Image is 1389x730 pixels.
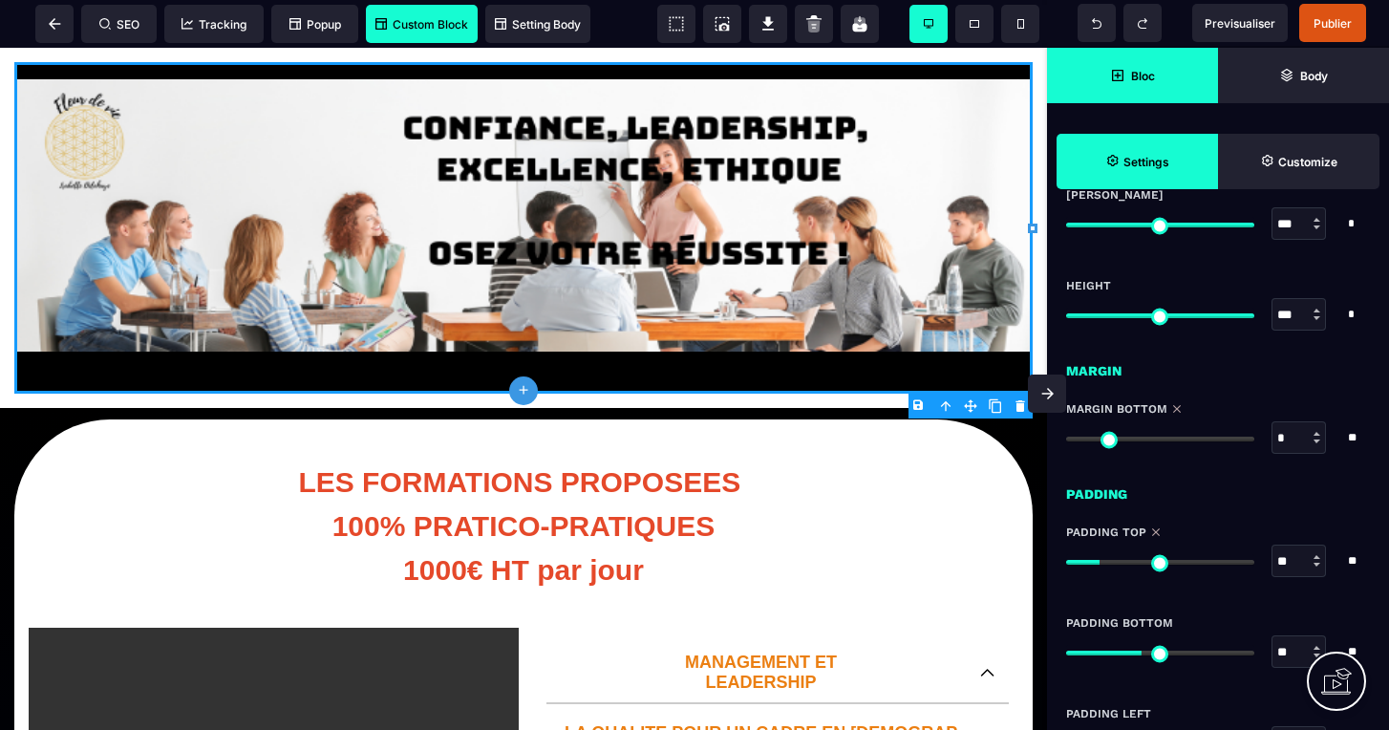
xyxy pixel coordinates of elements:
span: Padding Top [1066,525,1146,540]
strong: Body [1300,69,1328,83]
span: Margin Bottom [1066,401,1167,417]
span: Open Blocks [1047,48,1218,103]
span: Custom Block [375,17,468,32]
strong: Bloc [1131,69,1155,83]
span: Popup [289,17,341,32]
span: [PERSON_NAME] [1066,187,1164,203]
span: Screenshot [703,5,741,43]
b: LES FORMATIONS PROPOSEES 100% PRATICO-PRATIQUES 1000€ HT par jour [298,419,748,538]
span: Setting Body [495,17,581,32]
span: Publier [1314,16,1352,31]
p: MANAGEMENT ET LEADERSHIP [561,605,961,645]
div: Padding [1047,473,1389,505]
div: Margin [1047,350,1389,382]
span: Padding Left [1066,706,1151,721]
span: Open Layer Manager [1218,48,1389,103]
strong: Settings [1123,155,1169,169]
span: SEO [99,17,139,32]
strong: Customize [1278,155,1337,169]
span: Height [1066,278,1111,293]
p: LA QUALITE POUR UN CADRE EN [DEMOGRAPHIC_DATA] [561,676,961,716]
span: Settings [1057,134,1218,189]
span: Padding Bottom [1066,615,1173,631]
span: Preview [1192,4,1288,42]
span: Tracking [182,17,246,32]
span: Previsualiser [1205,16,1275,31]
span: View components [657,5,695,43]
span: Open Style Manager [1218,134,1379,189]
img: afacae5e5a716994c61a59354910c957_Sans_titre_(800_x_500_px)_(800_x_400_px)_(700_x_300_px)_(700_x_2... [14,32,1033,304]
